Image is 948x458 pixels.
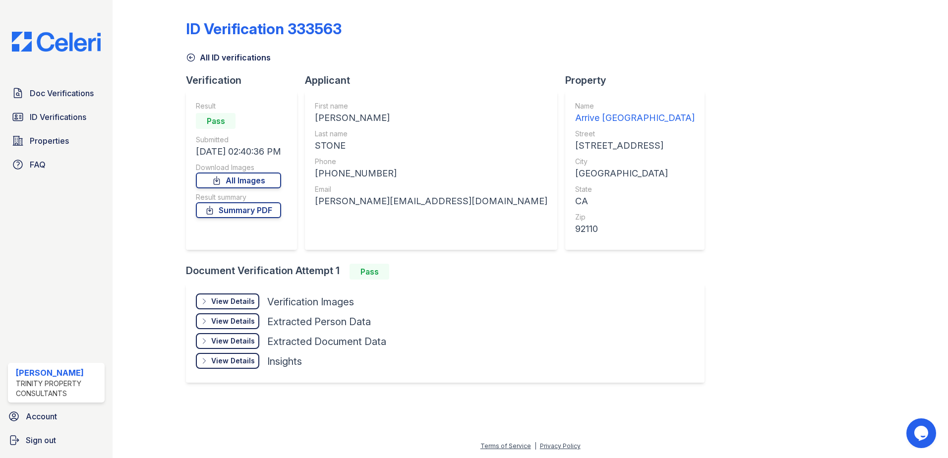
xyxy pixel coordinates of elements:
div: Street [575,129,695,139]
a: Name Arrive [GEOGRAPHIC_DATA] [575,101,695,125]
div: [PERSON_NAME] [315,111,547,125]
div: Phone [315,157,547,167]
div: View Details [211,316,255,326]
div: Verification Images [267,295,354,309]
a: Terms of Service [480,442,531,450]
div: [PERSON_NAME] [16,367,101,379]
div: ID Verification 333563 [186,20,342,38]
span: ID Verifications [30,111,86,123]
span: FAQ [30,159,46,171]
div: Email [315,184,547,194]
div: [GEOGRAPHIC_DATA] [575,167,695,180]
div: STONE [315,139,547,153]
div: [DATE] 02:40:36 PM [196,145,281,159]
div: Result summary [196,192,281,202]
span: Doc Verifications [30,87,94,99]
img: CE_Logo_Blue-a8612792a0a2168367f1c8372b55b34899dd931a85d93a1a3d3e32e68fde9ad4.png [4,32,109,52]
a: Doc Verifications [8,83,105,103]
span: Account [26,410,57,422]
div: [STREET_ADDRESS] [575,139,695,153]
div: Zip [575,212,695,222]
div: Insights [267,354,302,368]
div: Download Images [196,163,281,172]
div: [PERSON_NAME][EMAIL_ADDRESS][DOMAIN_NAME] [315,194,547,208]
div: Property [565,73,712,87]
a: Sign out [4,430,109,450]
iframe: chat widget [906,418,938,448]
div: Pass [196,113,236,129]
div: Extracted Person Data [267,315,371,329]
a: All Images [196,172,281,188]
div: Trinity Property Consultants [16,379,101,399]
div: Name [575,101,695,111]
div: Result [196,101,281,111]
a: Summary PDF [196,202,281,218]
div: State [575,184,695,194]
div: View Details [211,296,255,306]
span: Sign out [26,434,56,446]
div: Pass [350,264,389,280]
div: View Details [211,356,255,366]
a: Account [4,406,109,426]
a: Privacy Policy [540,442,581,450]
a: FAQ [8,155,105,174]
div: View Details [211,336,255,346]
span: Properties [30,135,69,147]
div: Submitted [196,135,281,145]
div: Applicant [305,73,565,87]
div: | [534,442,536,450]
a: Properties [8,131,105,151]
div: CA [575,194,695,208]
div: [PHONE_NUMBER] [315,167,547,180]
div: Arrive [GEOGRAPHIC_DATA] [575,111,695,125]
div: Verification [186,73,305,87]
div: First name [315,101,547,111]
div: 92110 [575,222,695,236]
div: Last name [315,129,547,139]
div: Extracted Document Data [267,335,386,348]
a: All ID verifications [186,52,271,63]
div: Document Verification Attempt 1 [186,264,712,280]
div: City [575,157,695,167]
a: ID Verifications [8,107,105,127]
